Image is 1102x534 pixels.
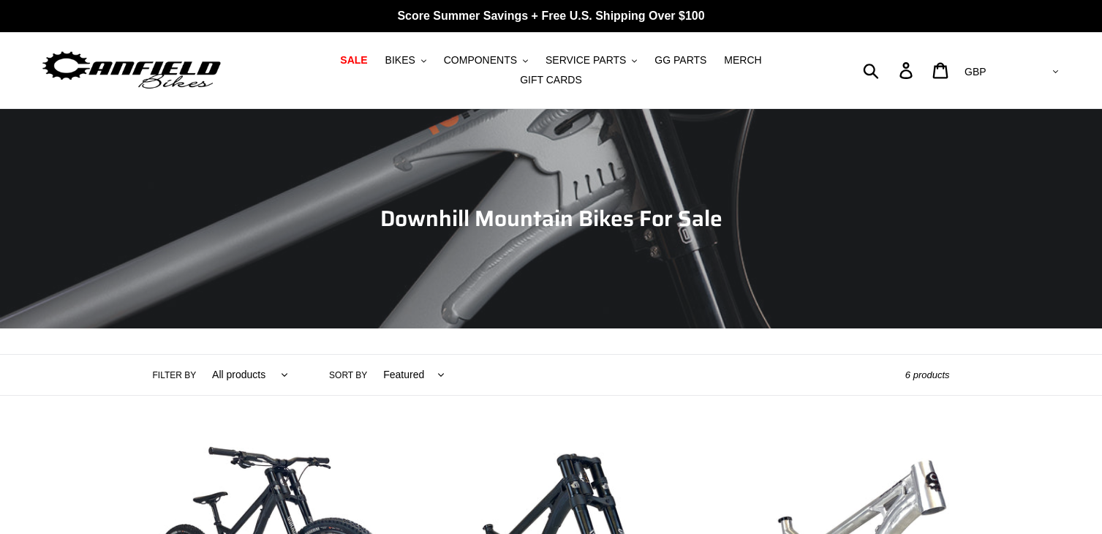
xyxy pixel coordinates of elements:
input: Search [871,54,908,86]
a: SALE [333,50,374,70]
span: GG PARTS [654,54,706,67]
span: GIFT CARDS [520,74,582,86]
span: SALE [340,54,367,67]
button: COMPONENTS [437,50,535,70]
span: 6 products [905,369,950,380]
button: BIKES [378,50,434,70]
span: BIKES [385,54,415,67]
span: SERVICE PARTS [546,54,626,67]
label: Filter by [153,369,197,382]
img: Canfield Bikes [40,48,223,94]
a: GG PARTS [647,50,714,70]
a: GIFT CARDS [513,70,589,90]
span: Downhill Mountain Bikes For Sale [380,201,722,236]
label: Sort by [329,369,367,382]
span: COMPONENTS [444,54,517,67]
span: MERCH [724,54,761,67]
a: MERCH [717,50,769,70]
button: SERVICE PARTS [538,50,644,70]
